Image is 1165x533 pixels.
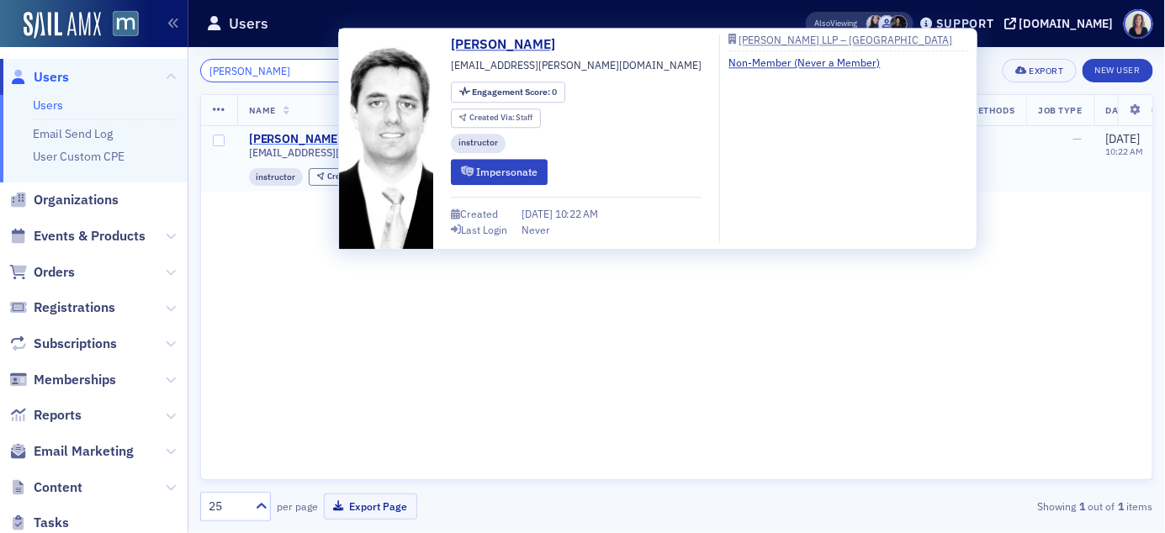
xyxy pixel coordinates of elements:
span: Lauren McDonough [890,15,908,33]
input: Search… [200,59,361,82]
a: [PERSON_NAME] LLP – [GEOGRAPHIC_DATA] [729,34,968,45]
a: Organizations [9,191,119,209]
div: Staff [327,172,391,182]
a: Non-Member (Never a Member) [729,55,892,70]
span: Orders [34,263,75,282]
div: Last Login [461,225,507,235]
a: User Custom CPE [33,149,124,164]
button: Export [1003,59,1076,82]
span: [DATE] [1106,131,1141,146]
div: Support [936,16,994,31]
a: New User [1083,59,1153,82]
a: Tasks [9,514,69,532]
button: [DOMAIN_NAME] [1004,18,1120,29]
span: [EMAIL_ADDRESS][PERSON_NAME][DOMAIN_NAME] [249,146,437,159]
div: Created Via: Staff [451,108,541,128]
span: Profile [1124,9,1153,39]
span: Engagement Score : [473,86,553,98]
span: [DATE] [522,208,555,221]
a: Registrations [9,298,115,317]
div: instructor [249,168,304,186]
span: Registrations [34,298,115,317]
a: Events & Products [9,227,146,245]
div: instructor [451,134,506,153]
a: [PERSON_NAME] [451,34,568,55]
a: Users [9,68,69,87]
button: Export Page [324,493,417,520]
div: Export [1030,66,1064,76]
div: Created [460,210,498,219]
span: 10:22 AM [555,208,598,221]
div: Also [815,18,831,29]
div: [PERSON_NAME] LLP – [GEOGRAPHIC_DATA] [739,35,953,45]
span: [EMAIL_ADDRESS][PERSON_NAME][DOMAIN_NAME] [451,57,702,72]
strong: 1 [1115,499,1127,514]
a: Email Send Log [33,126,113,141]
span: Name [249,104,276,116]
span: Viewing [815,18,858,29]
a: Email Marketing [9,442,134,461]
span: Created Via : [469,112,516,123]
time: 10:22 AM [1106,145,1144,157]
strong: 1 [1077,499,1088,514]
span: Job Type [1038,104,1082,116]
div: Never [522,222,550,237]
div: Showing out of items [847,499,1153,514]
a: Users [33,98,63,113]
div: Engagement Score: 0 [451,82,565,103]
img: SailAMX [24,12,101,39]
span: Subscriptions [34,335,117,353]
div: 0 [473,87,558,97]
span: Tasks [34,514,69,532]
span: Users [34,68,69,87]
a: Content [9,478,82,497]
button: Impersonate [451,159,548,185]
span: Tyra Washington [866,15,884,33]
span: Email Marketing [34,442,134,461]
span: — [1073,131,1083,146]
div: [DOMAIN_NAME] [1019,16,1114,31]
img: SailAMX [113,11,139,37]
h1: Users [229,13,268,34]
label: per page [277,499,318,514]
span: Content [34,478,82,497]
div: Created Via: Staff [309,168,399,186]
span: Created Via : [327,171,374,182]
span: Organizations [34,191,119,209]
a: Subscriptions [9,335,117,353]
a: [PERSON_NAME] [249,132,342,147]
a: Memberships [9,371,116,389]
a: Orders [9,263,75,282]
span: Events & Products [34,227,146,245]
span: Justin Chase [878,15,896,33]
div: Staff [469,113,533,123]
div: 25 [209,498,246,515]
a: View Homepage [101,11,139,40]
a: Reports [9,406,82,425]
span: Reports [34,406,82,425]
span: Memberships [34,371,116,389]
